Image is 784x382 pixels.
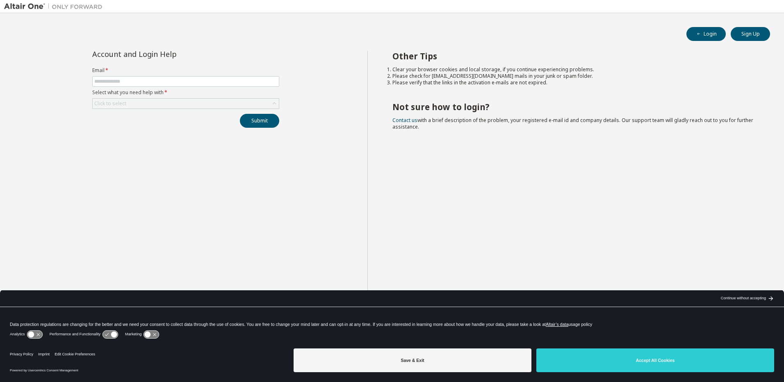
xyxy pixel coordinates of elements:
[93,99,279,108] div: Click to select
[4,2,107,11] img: Altair One
[392,51,756,61] h2: Other Tips
[731,27,770,41] button: Sign Up
[392,66,756,73] li: Clear your browser cookies and local storage, if you continue experiencing problems.
[392,79,756,86] li: Please verify that the links in the activation e-mails are not expired.
[392,73,756,79] li: Please check for [EMAIL_ADDRESS][DOMAIN_NAME] mails in your junk or spam folder.
[92,89,279,96] label: Select what you need help with
[392,117,753,130] span: with a brief description of the problem, your registered e-mail id and company details. Our suppo...
[94,100,126,107] div: Click to select
[92,51,242,57] div: Account and Login Help
[92,67,279,74] label: Email
[392,117,417,124] a: Contact us
[686,27,726,41] button: Login
[392,102,756,112] h2: Not sure how to login?
[240,114,279,128] button: Submit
